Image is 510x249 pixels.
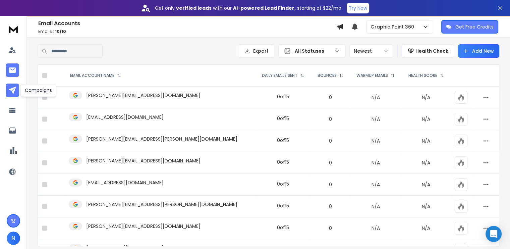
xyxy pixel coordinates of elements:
span: 10 / 10 [55,29,66,34]
div: 0 of 15 [277,181,289,187]
p: N/A [406,159,447,166]
button: Add New [458,44,499,58]
strong: verified leads [176,5,212,11]
p: [EMAIL_ADDRESS][DOMAIN_NAME] [86,179,164,186]
p: N/A [406,181,447,188]
td: N/A [350,196,402,217]
p: 0 [315,138,346,144]
button: N [7,232,20,245]
button: Get Free Credits [441,20,498,34]
p: 0 [315,159,346,166]
p: HEALTH SCORE [408,73,437,78]
p: [PERSON_NAME][EMAIL_ADDRESS][PERSON_NAME][DOMAIN_NAME] [86,201,237,208]
button: Export [238,44,274,58]
div: 0 of 15 [277,137,289,144]
p: Get Free Credits [455,23,494,30]
p: Graphic Point 360 [371,23,417,30]
div: 0 of 15 [277,202,289,209]
td: N/A [350,108,402,130]
p: [PERSON_NAME][EMAIL_ADDRESS][PERSON_NAME][DOMAIN_NAME] [86,136,237,142]
div: EMAIL ACCOUNT NAME [70,73,121,78]
p: Emails : [38,29,337,34]
td: N/A [350,152,402,174]
p: Health Check [415,48,448,54]
div: Open Intercom Messenger [486,226,502,242]
p: BOUNCES [318,73,337,78]
p: N/A [406,116,447,122]
p: 0 [315,94,346,101]
td: N/A [350,217,402,239]
p: [EMAIL_ADDRESS][DOMAIN_NAME] [86,114,164,120]
div: 0 of 15 [277,159,289,165]
p: N/A [406,94,447,101]
p: [PERSON_NAME][EMAIL_ADDRESS][DOMAIN_NAME] [86,157,201,164]
div: 0 of 15 [277,224,289,231]
p: Try Now [349,5,367,11]
p: 0 [315,181,346,188]
p: N/A [406,138,447,144]
p: 0 [315,203,346,210]
p: N/A [406,225,447,232]
div: Campaigns [20,84,56,97]
p: 0 [315,225,346,232]
p: [PERSON_NAME][EMAIL_ADDRESS][DOMAIN_NAME] [86,92,201,99]
strong: AI-powered Lead Finder, [233,5,296,11]
p: WARMUP EMAILS [356,73,388,78]
p: 0 [315,116,346,122]
p: All Statuses [295,48,332,54]
p: Get only with our starting at $22/mo [155,5,341,11]
p: N/A [406,203,447,210]
button: Health Check [402,44,454,58]
button: Newest [349,44,393,58]
h1: Email Accounts [38,19,337,28]
td: N/A [350,174,402,196]
img: logo [7,23,20,35]
p: DAILY EMAILS SENT [262,73,297,78]
button: Try Now [347,3,369,13]
td: N/A [350,87,402,108]
p: [PERSON_NAME][EMAIL_ADDRESS][DOMAIN_NAME] [86,223,201,230]
div: 0 of 15 [277,93,289,100]
td: N/A [350,130,402,152]
div: 0 of 15 [277,115,289,122]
